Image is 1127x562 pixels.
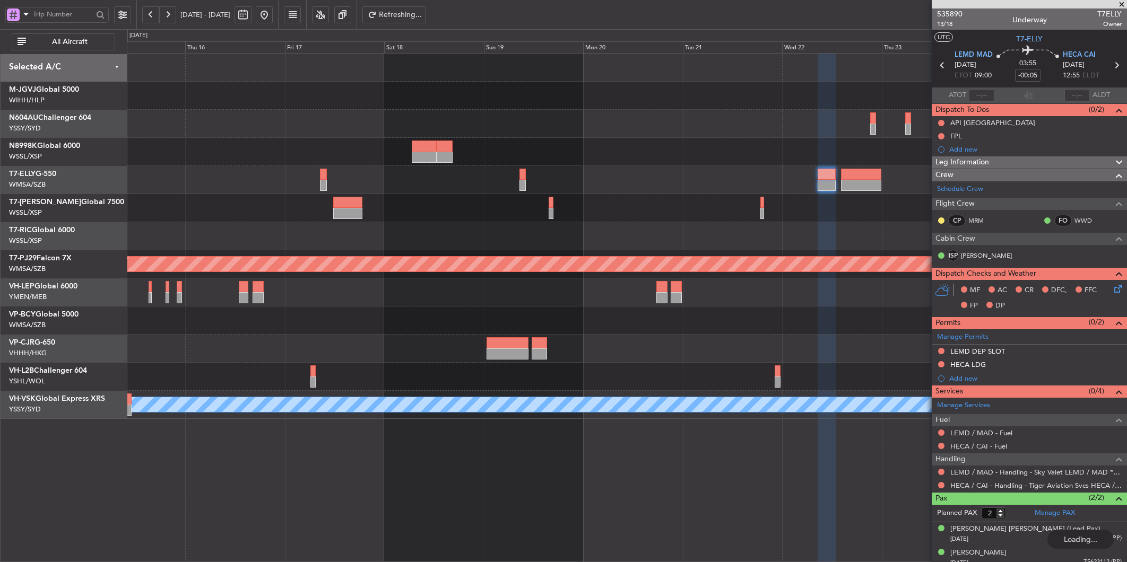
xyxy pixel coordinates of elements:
a: WMSA/SZB [9,264,46,274]
span: T7-ELLY [1016,33,1043,45]
span: HECA CAI [1063,50,1096,60]
span: All Aircraft [28,38,111,46]
span: Dispatch Checks and Weather [935,268,1036,280]
div: Add new [949,145,1122,154]
span: MF [970,285,980,296]
a: HECA / CAI - Fuel [950,442,1007,451]
a: T7-PJ29Falcon 7X [9,254,72,262]
a: VP-CJRG-650 [9,339,55,346]
a: N604AUChallenger 604 [9,114,91,121]
div: ISP [948,250,958,261]
label: Planned PAX [937,508,977,519]
span: CR [1025,285,1034,296]
a: YSHL/WOL [9,376,45,386]
span: (0/4) [1089,385,1104,397]
div: FPL [950,131,962,140]
div: Wed 22 [782,41,882,54]
span: T7-RIC [9,226,32,234]
div: Add new [949,374,1122,383]
span: N8998K [9,142,37,150]
div: [PERSON_NAME] [950,548,1007,558]
span: 03:55 [1019,58,1036,69]
span: Refreshing... [379,11,422,19]
span: VH-VSK [9,395,36,402]
span: Cabin Crew [935,233,975,245]
span: (2/2) [1089,492,1104,503]
span: M-JGVJ [9,86,36,93]
button: All Aircraft [12,33,115,50]
div: [DATE] [129,31,148,40]
span: VH-L2B [9,367,34,374]
a: LEMD / MAD - Fuel [950,428,1012,437]
div: Mon 20 [583,41,683,54]
a: T7-ELLYG-550 [9,170,56,178]
span: [DATE] - [DATE] [180,10,230,20]
span: T7-ELLY [9,170,36,178]
a: WMSA/SZB [9,180,46,189]
a: Manage PAX [1035,508,1075,519]
div: [PERSON_NAME] [PERSON_NAME] (Lead Pax) [950,524,1100,534]
span: Services [935,385,963,398]
span: VP-BCY [9,311,36,318]
span: Fuel [935,414,950,426]
div: HECA LDG [950,360,986,369]
a: WSSL/XSP [9,236,42,245]
a: T7-RICGlobal 6000 [9,226,75,234]
input: --:-- [969,89,994,102]
span: VP-CJR [9,339,34,346]
span: Handling [935,453,966,466]
a: VH-VSKGlobal Express XRS [9,395,105,402]
span: Crew [935,169,953,181]
span: (0/2) [1089,317,1104,328]
span: [DATE] [950,535,968,543]
a: WIHH/HLP [9,95,45,105]
span: N604AU [9,114,38,121]
a: MRM [968,216,992,225]
a: T7-[PERSON_NAME]Global 7500 [9,198,124,206]
span: ATOT [949,90,966,101]
span: Permits [935,317,960,329]
a: VHHH/HKG [9,348,47,358]
div: FO [1054,215,1072,226]
span: DP [995,301,1005,311]
a: YMEN/MEB [9,292,47,302]
a: WWD [1074,216,1098,225]
span: VH-LEP [9,283,34,290]
a: VP-BCYGlobal 5000 [9,311,79,318]
a: [PERSON_NAME] [961,251,1012,260]
span: LEMD MAD [955,50,993,60]
span: T7-PJ29 [9,254,37,262]
span: DFC, [1051,285,1067,296]
span: Dispatch To-Dos [935,104,989,116]
span: FFC [1085,285,1097,296]
a: WMSA/SZB [9,320,46,330]
span: FP [970,301,978,311]
span: Leg Information [935,156,989,169]
div: Sat 18 [384,41,484,54]
div: Wed 15 [86,41,186,54]
a: WSSL/XSP [9,208,42,217]
a: LEMD / MAD - Handling - Sky Valet LEMD / MAD **MY HANDLING** [950,468,1122,477]
a: YSSY/SYD [9,124,41,133]
a: VH-L2BChallenger 604 [9,367,87,374]
span: T7ELLY [1097,8,1122,20]
span: T7-[PERSON_NAME] [9,198,81,206]
a: Manage Services [937,400,990,411]
div: Underway [1012,14,1047,25]
span: Flight Crew [935,198,975,210]
span: Pax [935,493,947,505]
span: Owner [1097,20,1122,29]
div: API [GEOGRAPHIC_DATA] [950,118,1035,127]
div: Thu 16 [185,41,285,54]
input: Trip Number [33,6,93,22]
span: ETOT [955,71,972,81]
span: 535890 [937,8,963,20]
span: 09:00 [975,71,992,81]
span: [DATE] [1063,60,1085,71]
div: Thu 23 [882,41,982,54]
a: Manage Permits [937,332,989,343]
div: Sun 19 [484,41,584,54]
div: Loading... [1047,530,1114,549]
span: AC [998,285,1007,296]
div: Fri 17 [285,41,385,54]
